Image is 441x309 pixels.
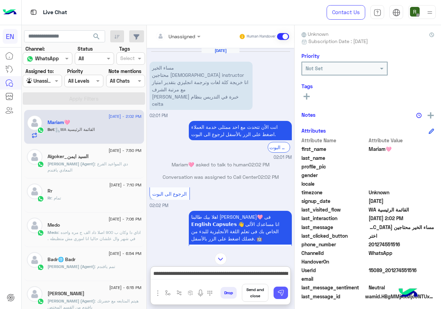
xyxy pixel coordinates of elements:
img: Trigger scenario [176,290,182,296]
span: first_name [301,145,367,153]
img: WhatsApp [37,127,44,134]
img: add [428,112,434,119]
span: locale [301,180,367,187]
span: last_message_id [301,293,364,300]
img: profile [425,8,434,17]
span: [DATE] - 7:10 PM [109,182,141,188]
img: defaultAdmin.png [27,184,42,199]
small: Human Handover [247,34,276,39]
img: hulul-logo.png [396,281,420,306]
span: last_name [301,154,367,162]
span: null [369,275,434,282]
span: تمام [51,195,61,200]
span: [DATE] - 6:15 PM [109,285,141,291]
span: timezone [301,189,367,196]
p: 4/9/2025, 2:01 PM [150,62,253,110]
img: defaultAdmin.png [27,115,42,131]
button: search [88,30,105,45]
span: last_visited_flow [301,206,367,213]
span: [PERSON_NAME] (Agent) [48,161,95,166]
h6: [DATE] [202,48,239,53]
img: defaultAdmin.png [27,252,42,268]
span: search [92,32,101,41]
span: Attribute Name [301,137,367,144]
img: scroll [215,253,227,265]
span: Rr [48,195,51,200]
label: Assigned to: [25,68,54,75]
p: Live Chat [43,8,67,17]
span: null [369,172,434,179]
h6: Attributes [301,127,326,134]
span: Attribute Value [369,137,434,144]
span: last_interaction [301,215,367,222]
h5: السيد ايمن_Algoker [48,154,89,159]
img: send attachment [154,289,162,297]
span: [DATE] - 7:50 PM [109,147,141,154]
span: دي المواعيد الفرع المعادي يافندم [48,161,128,173]
span: gender [301,172,367,179]
img: WhatsApp [37,195,44,202]
img: send message [277,289,284,296]
h5: Badr🌐 Badr [48,257,75,262]
span: ChannelId [301,249,367,257]
span: Subscription Date : [DATE] [308,38,368,45]
img: Logo [3,5,17,20]
h5: Rr [48,188,52,194]
div: الرجوع الى البوت [268,142,290,153]
span: [PERSON_NAME] (Agent) [48,298,95,303]
div: EN [3,29,18,44]
span: null [369,180,434,187]
span: : WA القائمة الرئيسية [54,127,95,132]
span: 2025-09-04T11:02:41.915Z [369,215,434,222]
span: profile_pic [301,163,367,170]
button: Send and close [242,284,268,302]
span: phone_number [301,241,367,248]
img: WhatsApp [37,229,44,236]
span: 0 [369,284,434,291]
span: HandoverOn [301,258,367,265]
span: WA القائمة الرئيسية [369,206,434,213]
span: Unknown [301,30,328,38]
a: tab [370,5,384,20]
img: select flow [165,290,171,296]
label: Status [78,45,93,52]
span: تمم يافندم [95,264,115,269]
img: defaultAdmin.png [27,149,42,165]
span: null [369,258,434,265]
img: defaultAdmin.png [27,218,42,233]
h6: Priority [301,53,319,59]
span: 02:01 PM [274,154,292,161]
img: tab [29,8,38,17]
span: last_message_sentiment [301,284,367,291]
p: 4/9/2025, 2:02 PM [189,211,292,245]
span: Unknown [369,189,434,196]
span: Medo [48,230,58,235]
label: Note mentions [109,68,141,75]
button: select flow [162,287,174,299]
h6: Notes [301,112,316,118]
label: Tags [119,45,130,52]
label: Priority [67,68,83,75]
span: 02:01 PM [150,113,168,118]
span: 02:02 PM [258,174,279,180]
p: Mariam🩷 asked to talk to human [150,161,292,168]
img: defaultAdmin.png [27,286,42,302]
span: 201274551516 [369,241,434,248]
h5: Malak Gamal [48,291,84,297]
img: tab [392,9,400,17]
span: 15089_201274551516 [369,267,434,274]
span: email [301,275,367,282]
span: [DATE] - 6:54 PM [109,250,141,257]
p: Conversation was assigned to Call Center [150,173,292,181]
img: WhatsApp [37,264,44,271]
span: [DATE] - 7:06 PM [109,216,141,222]
span: UserId [301,267,367,274]
img: send voice note [196,289,205,297]
span: 02:02 PM [150,203,168,208]
img: WhatsApp [37,298,44,305]
span: الرجوع الى البوت [152,191,187,197]
span: wamid.HBgMMjAxMjc0NTUxNTE2FQIAEhggOTUzNjAzNTU5QTlGQTI5NjhEMUVDRTg0Q0I0NkFFQzkA [365,293,434,300]
span: last_clicked_button [301,232,367,239]
button: create order [185,287,196,299]
span: [DATE] - 2:02 PM [109,113,141,120]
